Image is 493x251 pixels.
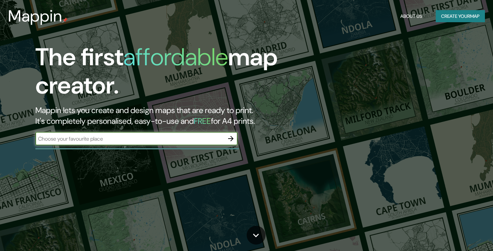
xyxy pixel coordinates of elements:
h1: affordable [123,41,228,73]
h2: Mappin lets you create and design maps that are ready to print. It's completely personalised, eas... [35,105,282,127]
button: Create yourmap [436,10,485,23]
img: mappin-pin [62,17,68,23]
h1: The first map creator. [35,43,282,105]
h5: FREE [194,116,211,126]
h3: Mappin [8,7,62,26]
button: About Us [398,10,425,23]
input: Choose your favourite place [35,135,224,143]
